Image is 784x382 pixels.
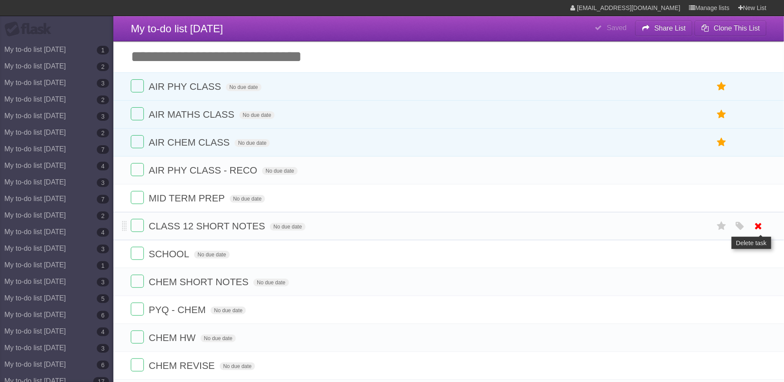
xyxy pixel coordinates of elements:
span: CLASS 12 SHORT NOTES [149,221,267,232]
b: 6 [97,311,109,320]
button: Clone This List [695,20,767,36]
span: No due date [220,362,255,370]
b: 7 [97,145,109,154]
span: CHEM HW [149,332,198,343]
label: Done [131,191,144,204]
label: Done [131,219,144,232]
span: No due date [253,279,289,286]
b: 3 [97,245,109,253]
div: Flask [4,21,57,37]
span: No due date [201,334,236,342]
b: 6 [97,361,109,369]
b: 4 [97,162,109,171]
span: CHEM SHORT NOTES [149,276,251,287]
label: Done [131,163,144,176]
b: 2 [97,211,109,220]
span: No due date [211,307,246,314]
span: AIR PHY CLASS - RECO [149,165,259,176]
span: AIR PHY CLASS [149,81,223,92]
span: No due date [235,139,270,147]
b: 3 [97,178,109,187]
span: PYQ - CHEM [149,304,208,315]
b: 1 [97,261,109,270]
b: 5 [97,294,109,303]
label: Done [131,247,144,260]
b: 4 [97,327,109,336]
b: 3 [97,79,109,88]
span: No due date [270,223,305,231]
span: AIR MATHS CLASS [149,109,236,120]
button: Share List [635,20,693,36]
label: Star task [713,107,730,122]
span: No due date [239,111,275,119]
label: Done [131,331,144,344]
label: Star task [713,79,730,94]
span: No due date [226,83,261,91]
span: AIR CHEM CLASS [149,137,232,148]
span: No due date [262,167,297,175]
label: Done [131,135,144,148]
span: No due date [230,195,265,203]
label: Done [131,358,144,372]
span: My to-do list [DATE] [131,23,223,34]
b: Clone This List [714,24,760,32]
b: 3 [97,278,109,286]
span: MID TERM PREP [149,193,227,204]
b: 7 [97,195,109,204]
label: Done [131,107,144,120]
b: Share List [654,24,686,32]
b: 2 [97,95,109,104]
b: Saved [607,24,627,31]
label: Done [131,303,144,316]
b: 3 [97,344,109,353]
label: Done [131,79,144,92]
span: CHEM REVISE [149,360,217,371]
span: SCHOOL [149,249,191,259]
b: 1 [97,46,109,55]
span: No due date [194,251,229,259]
b: 3 [97,112,109,121]
b: 4 [97,228,109,237]
label: Done [131,275,144,288]
label: Star task [713,135,730,150]
label: Star task [713,219,730,233]
b: 2 [97,129,109,137]
b: 2 [97,62,109,71]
